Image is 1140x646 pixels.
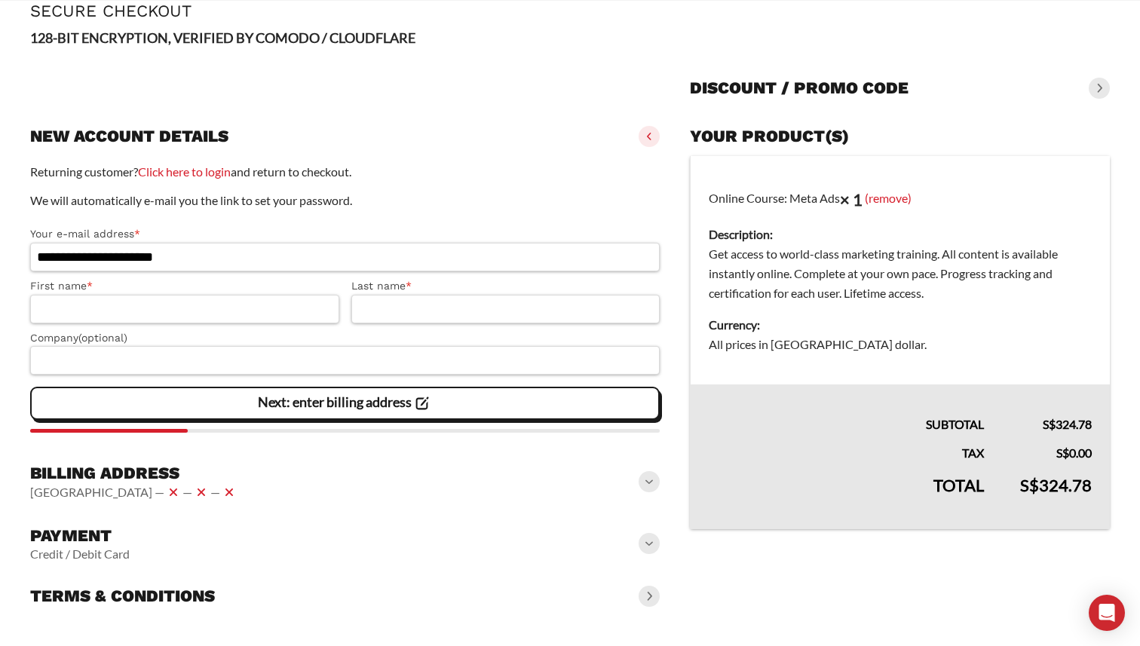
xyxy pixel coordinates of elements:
vaadin-horizontal-layout: Credit / Debit Card [30,546,130,562]
th: Tax [691,434,1002,463]
bdi: 324.78 [1020,475,1092,495]
h3: Terms & conditions [30,586,215,607]
p: We will automatically e-mail you the link to set your password. [30,191,660,210]
h3: Discount / promo code [690,78,909,99]
h3: Payment [30,525,130,546]
dt: Currency: [709,315,1092,335]
dd: Get access to world-class marketing training. All content is available instantly online. Complete... [709,244,1092,303]
bdi: 0.00 [1056,445,1092,460]
span: (optional) [78,332,127,344]
label: Last name [351,277,660,295]
label: First name [30,277,339,295]
bdi: 324.78 [1043,417,1092,431]
label: Your e-mail address [30,225,660,243]
td: Online Course: Meta Ads [691,156,1110,385]
div: Open Intercom Messenger [1089,595,1125,631]
a: Click here to login [138,164,231,179]
span: S$ [1020,475,1039,495]
h3: New account details [30,126,228,147]
h1: Secure Checkout [30,2,1110,20]
span: S$ [1043,417,1056,431]
strong: 128-BIT ENCRYPTION, VERIFIED BY COMODO / CLOUDFLARE [30,29,415,46]
dt: Description: [709,225,1092,244]
strong: × 1 [840,189,863,210]
vaadin-button: Next: enter billing address [30,387,660,420]
vaadin-horizontal-layout: [GEOGRAPHIC_DATA] — — — [30,483,238,501]
a: (remove) [865,190,912,204]
th: Total [691,463,1002,529]
th: Subtotal [691,384,1002,434]
p: Returning customer? and return to checkout. [30,162,660,182]
span: S$ [1056,445,1069,460]
dd: All prices in [GEOGRAPHIC_DATA] dollar. [709,335,1092,354]
label: Company [30,329,660,347]
h3: Billing address [30,463,238,484]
